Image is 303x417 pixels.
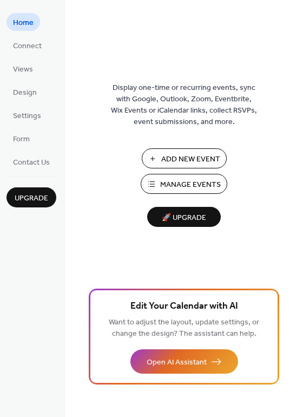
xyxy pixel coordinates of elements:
[6,129,36,147] a: Form
[141,174,227,194] button: Manage Events
[6,187,56,207] button: Upgrade
[6,60,39,77] a: Views
[13,41,42,52] span: Connect
[109,315,259,341] span: Want to adjust the layout, update settings, or change the design? The assistant can help.
[13,134,30,145] span: Form
[130,349,238,374] button: Open AI Assistant
[13,64,33,75] span: Views
[13,87,37,99] span: Design
[13,17,34,29] span: Home
[142,148,227,168] button: Add New Event
[130,299,238,314] span: Edit Your Calendar with AI
[161,154,220,165] span: Add New Event
[147,357,207,368] span: Open AI Assistant
[6,83,43,101] a: Design
[6,153,56,171] a: Contact Us
[13,157,50,168] span: Contact Us
[6,36,48,54] a: Connect
[147,207,221,227] button: 🚀 Upgrade
[15,193,48,204] span: Upgrade
[160,179,221,191] span: Manage Events
[6,13,40,31] a: Home
[13,110,41,122] span: Settings
[6,106,48,124] a: Settings
[111,82,257,128] span: Display one-time or recurring events, sync with Google, Outlook, Zoom, Eventbrite, Wix Events or ...
[154,211,214,225] span: 🚀 Upgrade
